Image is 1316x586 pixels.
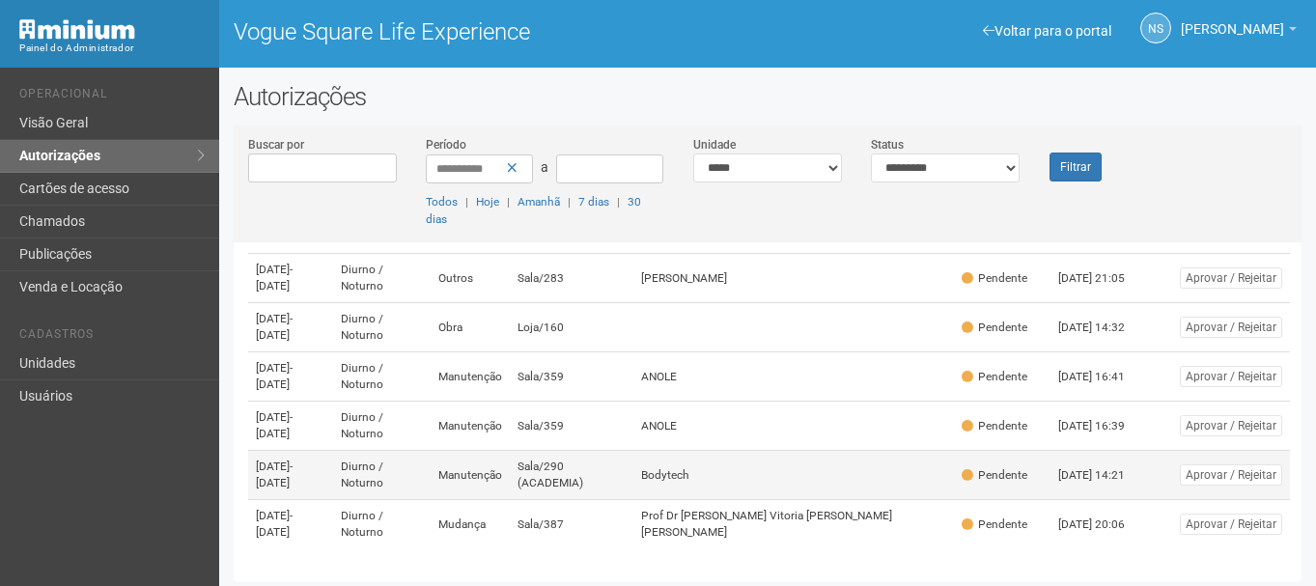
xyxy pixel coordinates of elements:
td: [DATE] [248,303,333,352]
h1: Vogue Square Life Experience [234,19,753,44]
td: Manutenção [431,402,510,451]
button: Aprovar / Rejeitar [1180,366,1282,387]
span: | [617,195,620,209]
span: | [568,195,571,209]
td: [DATE] 21:05 [1050,254,1157,303]
label: Unidade [693,136,736,153]
td: Manutenção [431,451,510,500]
button: Aprovar / Rejeitar [1180,514,1282,535]
a: Todos [426,195,458,209]
td: [DATE] 14:21 [1050,451,1157,500]
td: Manutenção [431,352,510,402]
td: [DATE] 14:32 [1050,303,1157,352]
span: a [541,159,548,175]
li: Operacional [19,87,205,107]
div: Pendente [962,270,1027,287]
div: Pendente [962,516,1027,533]
td: Prof Dr [PERSON_NAME] Vitoria [PERSON_NAME] [PERSON_NAME] [633,500,954,549]
td: [DATE] [248,402,333,451]
td: ANOLE [633,352,954,402]
td: Mudança [431,500,510,549]
span: Nicolle Silva [1181,3,1284,37]
td: Diurno / Noturno [333,254,431,303]
td: [DATE] 16:41 [1050,352,1157,402]
button: Aprovar / Rejeitar [1180,317,1282,338]
td: Diurno / Noturno [333,451,431,500]
td: Sala/290 (ACADEMIA) [510,451,633,500]
a: Amanhã [518,195,560,209]
div: Pendente [962,369,1027,385]
img: Minium [19,19,135,40]
label: Buscar por [248,136,304,153]
button: Filtrar [1050,153,1102,181]
a: Hoje [476,195,499,209]
a: Voltar para o portal [983,23,1111,39]
div: Pendente [962,467,1027,484]
td: Sala/359 [510,352,633,402]
a: 7 dias [578,195,609,209]
td: Diurno / Noturno [333,500,431,549]
button: Aprovar / Rejeitar [1180,415,1282,436]
button: Aprovar / Rejeitar [1180,464,1282,486]
td: ANOLE [633,402,954,451]
a: NS [1140,13,1171,43]
td: Sala/387 [510,500,633,549]
td: Loja/160 [510,303,633,352]
td: Diurno / Noturno [333,402,431,451]
td: [DATE] 20:06 [1050,500,1157,549]
label: Período [426,136,466,153]
div: Pendente [962,320,1027,336]
a: [PERSON_NAME] [1181,24,1297,40]
span: | [507,195,510,209]
td: [DATE] [248,254,333,303]
td: Sala/359 [510,402,633,451]
td: [DATE] [248,451,333,500]
td: [DATE] 16:39 [1050,402,1157,451]
td: Diurno / Noturno [333,352,431,402]
td: Obra [431,303,510,352]
td: Outros [431,254,510,303]
div: Painel do Administrador [19,40,205,57]
label: Status [871,136,904,153]
button: Aprovar / Rejeitar [1180,267,1282,289]
td: [PERSON_NAME] [633,254,954,303]
td: Diurno / Noturno [333,303,431,352]
span: | [465,195,468,209]
td: [DATE] [248,352,333,402]
h2: Autorizações [234,82,1302,111]
td: Bodytech [633,451,954,500]
td: Sala/283 [510,254,633,303]
div: Pendente [962,418,1027,434]
td: [DATE] [248,500,333,549]
li: Cadastros [19,327,205,348]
